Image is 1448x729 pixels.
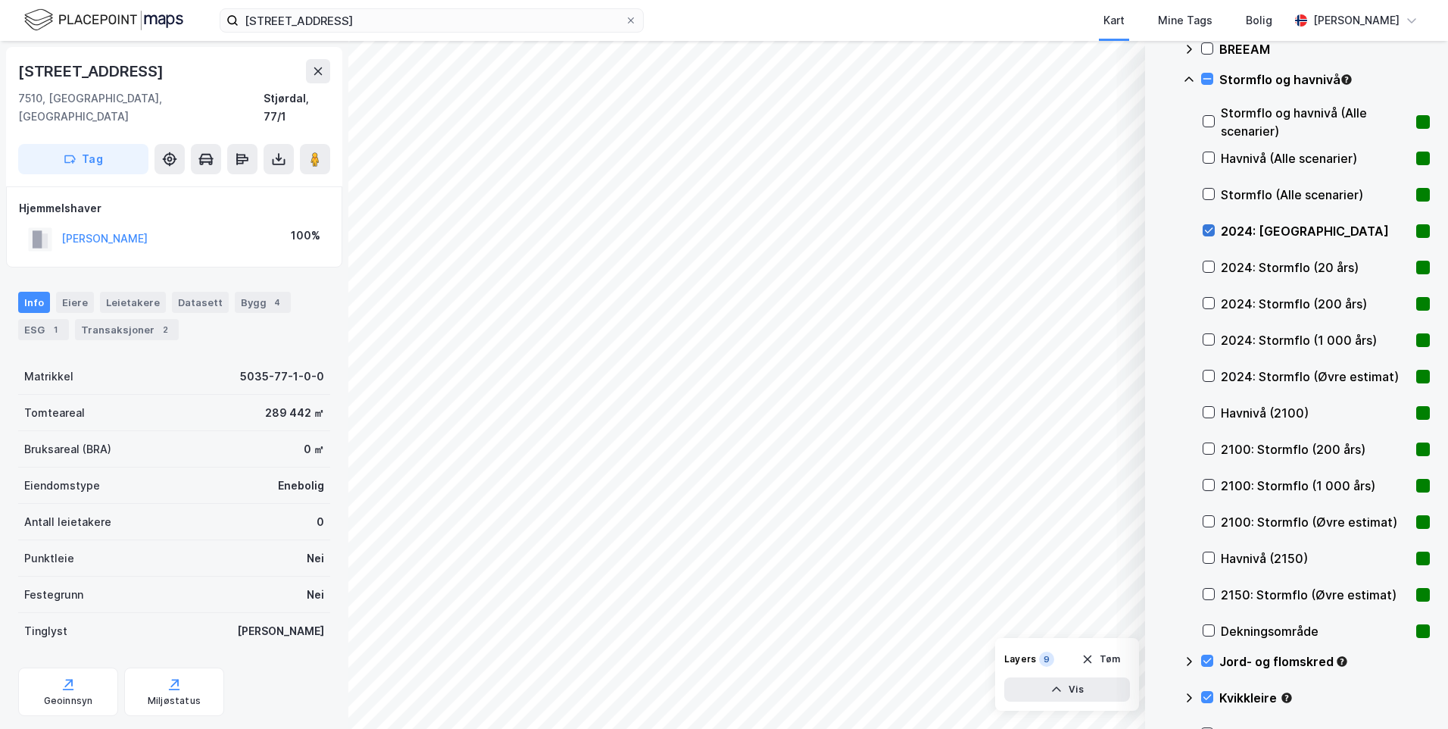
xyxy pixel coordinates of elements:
div: Bruksareal (BRA) [24,440,111,458]
div: Info [18,292,50,313]
div: 1 [48,322,63,337]
div: 289 442 ㎡ [265,404,324,422]
div: Eiendomstype [24,477,100,495]
div: Transaksjoner [75,319,179,340]
div: Eiere [56,292,94,313]
div: Bygg [235,292,291,313]
div: Kart [1103,11,1125,30]
div: [STREET_ADDRESS] [18,59,167,83]
div: Matrikkel [24,368,73,386]
div: Stormflo (Alle scenarier) [1221,186,1410,204]
div: 9 [1039,652,1054,667]
div: [PERSON_NAME] [1313,11,1400,30]
input: Søk på adresse, matrikkel, gårdeiere, leietakere eller personer [239,9,625,32]
div: Tooltip anchor [1340,73,1353,86]
div: Stjørdal, 77/1 [264,89,330,126]
div: 2024: [GEOGRAPHIC_DATA] [1221,222,1410,240]
div: Layers [1004,653,1036,665]
div: Havnivå (2100) [1221,404,1410,422]
div: Kvikkleire [1219,689,1430,707]
div: ESG [18,319,69,340]
div: Miljøstatus [148,695,201,707]
div: Dekningsområde [1221,622,1410,640]
div: Havnivå (Alle scenarier) [1221,149,1410,167]
div: Datasett [172,292,229,313]
div: Tomteareal [24,404,85,422]
div: Tooltip anchor [1280,691,1294,705]
div: 7510, [GEOGRAPHIC_DATA], [GEOGRAPHIC_DATA] [18,89,264,126]
div: 0 ㎡ [304,440,324,458]
div: Mine Tags [1158,11,1212,30]
div: 2100: Stormflo (200 års) [1221,440,1410,458]
div: Festegrunn [24,586,83,604]
div: 2024: Stormflo (1 000 års) [1221,331,1410,349]
div: Tooltip anchor [1335,655,1349,668]
div: Hjemmelshaver [19,199,329,217]
div: Bolig [1246,11,1272,30]
div: 2150: Stormflo (Øvre estimat) [1221,586,1410,604]
div: Tinglyst [24,622,67,640]
div: Geoinnsyn [44,695,93,707]
div: Stormflo og havnivå (Alle scenarier) [1221,104,1410,140]
div: 2100: Stormflo (1 000 års) [1221,477,1410,495]
div: Jord- og flomskred [1219,652,1430,671]
button: Vis [1004,677,1130,702]
div: 5035-77-1-0-0 [240,368,324,386]
img: logo.f888ab2527a4732fd821a326f86c7f29.svg [24,7,183,33]
div: Stormflo og havnivå [1219,70,1430,89]
div: 2100: Stormflo (Øvre estimat) [1221,513,1410,531]
div: 2 [158,322,173,337]
div: Leietakere [100,292,166,313]
iframe: Chat Widget [1372,656,1448,729]
div: [PERSON_NAME] [237,622,324,640]
div: Havnivå (2150) [1221,549,1410,568]
div: 2024: Stormflo (200 års) [1221,295,1410,313]
div: Enebolig [278,477,324,495]
div: 2024: Stormflo (20 års) [1221,258,1410,277]
button: Tøm [1072,647,1130,671]
div: Antall leietakere [24,513,111,531]
div: Punktleie [24,549,74,568]
div: 4 [270,295,285,310]
div: Nei [307,549,324,568]
div: 0 [317,513,324,531]
div: 100% [291,227,320,245]
button: Tag [18,144,148,174]
div: BREEAM [1219,40,1430,58]
div: 2024: Stormflo (Øvre estimat) [1221,368,1410,386]
div: Nei [307,586,324,604]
